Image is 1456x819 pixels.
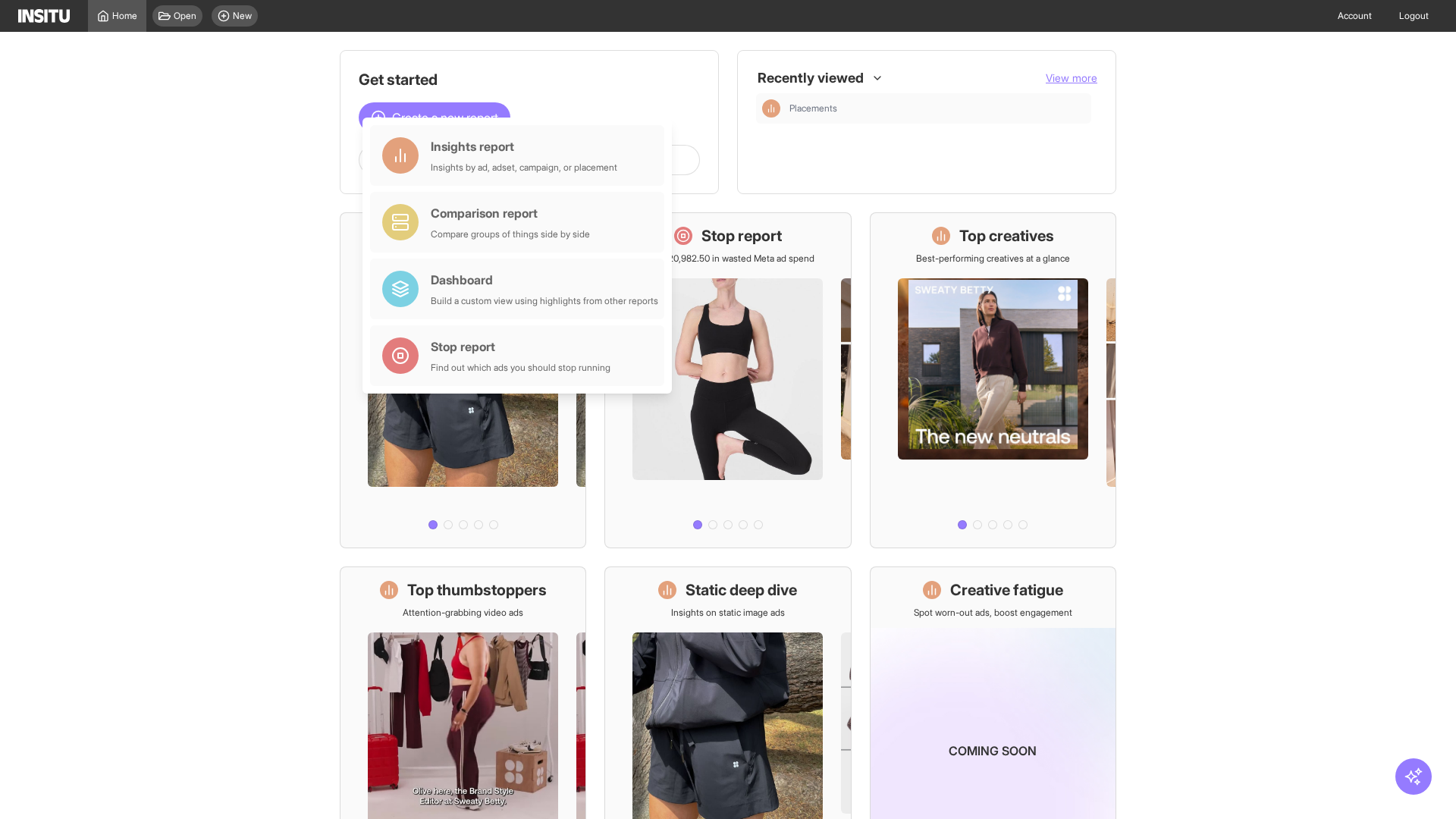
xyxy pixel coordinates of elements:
[431,337,610,356] div: Stop report
[431,137,617,155] div: Insights report
[1046,71,1097,86] button: View more
[359,69,700,90] h1: Get started
[671,607,785,619] p: Insights on static image ads
[641,253,814,265] p: Save £20,982.50 in wasted Meta ad spend
[789,102,1085,115] span: Placements
[174,10,196,22] span: Open
[870,212,1116,548] a: Top creativesBest-performing creatives at a glance
[18,9,70,23] img: Logo
[403,607,523,619] p: Attention-grabbing video ads
[407,579,547,601] h1: Top thumbstoppers
[112,10,137,22] span: Home
[789,102,837,115] span: Placements
[392,108,498,127] span: Create a new report
[604,212,851,548] a: Stop reportSave £20,982.50 in wasted Meta ad spend
[431,162,617,174] div: Insights by ad, adset, campaign, or placement
[762,99,780,118] div: Insights
[359,102,510,133] button: Create a new report
[233,10,252,22] span: New
[340,212,586,548] a: What's live nowSee all active ads instantly
[431,228,590,240] div: Compare groups of things side by side
[959,225,1054,246] h1: Top creatives
[431,271,658,289] div: Dashboard
[1046,71,1097,84] span: View more
[431,362,610,374] div: Find out which ads you should stop running
[701,225,782,246] h1: Stop report
[686,579,797,601] h1: Static deep dive
[431,295,658,307] div: Build a custom view using highlights from other reports
[431,204,590,222] div: Comparison report
[916,253,1070,265] p: Best-performing creatives at a glance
